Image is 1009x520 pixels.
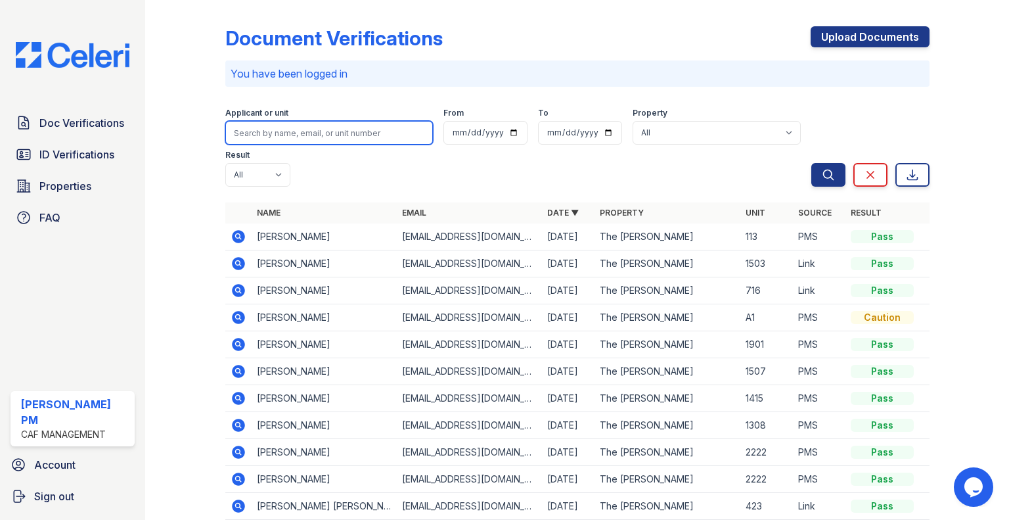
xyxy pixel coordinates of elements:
a: Upload Documents [811,26,930,47]
td: [PERSON_NAME] [252,466,397,493]
td: [DATE] [542,412,594,439]
td: 2222 [740,466,793,493]
td: [EMAIL_ADDRESS][DOMAIN_NAME] [397,304,542,331]
td: The [PERSON_NAME] [594,466,740,493]
td: [DATE] [542,493,594,520]
iframe: chat widget [954,467,996,507]
div: Pass [851,473,914,486]
td: [EMAIL_ADDRESS][DOMAIN_NAME] [397,224,542,250]
label: From [443,108,464,118]
td: The [PERSON_NAME] [594,277,740,304]
td: [DATE] [542,277,594,304]
td: PMS [793,358,845,385]
a: Unit [746,208,765,218]
td: [EMAIL_ADDRESS][DOMAIN_NAME] [397,466,542,493]
td: PMS [793,385,845,412]
td: [PERSON_NAME] [PERSON_NAME] [252,493,397,520]
div: Pass [851,419,914,432]
span: FAQ [39,210,60,225]
label: Result [225,150,250,160]
td: Link [793,250,845,277]
a: Properties [11,173,135,199]
td: [EMAIL_ADDRESS][DOMAIN_NAME] [397,412,542,439]
td: 1308 [740,412,793,439]
input: Search by name, email, or unit number [225,121,433,145]
td: [PERSON_NAME] [252,224,397,250]
td: PMS [793,224,845,250]
label: To [538,108,549,118]
td: The [PERSON_NAME] [594,331,740,358]
a: FAQ [11,204,135,231]
td: PMS [793,439,845,466]
td: The [PERSON_NAME] [594,304,740,331]
a: ID Verifications [11,141,135,168]
td: 716 [740,277,793,304]
td: [PERSON_NAME] [252,331,397,358]
td: [DATE] [542,385,594,412]
span: Doc Verifications [39,115,124,131]
a: Email [402,208,426,218]
td: [PERSON_NAME] [252,358,397,385]
td: [EMAIL_ADDRESS][DOMAIN_NAME] [397,331,542,358]
td: Link [793,277,845,304]
td: The [PERSON_NAME] [594,412,740,439]
div: Pass [851,392,914,405]
td: [DATE] [542,358,594,385]
div: [PERSON_NAME] PM [21,396,129,428]
a: Account [5,452,140,478]
td: PMS [793,466,845,493]
td: The [PERSON_NAME] [594,385,740,412]
td: [PERSON_NAME] [252,385,397,412]
td: [DATE] [542,466,594,493]
td: [PERSON_NAME] [252,304,397,331]
td: PMS [793,331,845,358]
td: 2222 [740,439,793,466]
label: Property [633,108,667,118]
a: Property [600,208,644,218]
td: PMS [793,304,845,331]
td: [EMAIL_ADDRESS][DOMAIN_NAME] [397,385,542,412]
img: CE_Logo_Blue-a8612792a0a2168367f1c8372b55b34899dd931a85d93a1a3d3e32e68fde9ad4.png [5,42,140,68]
td: [DATE] [542,224,594,250]
td: 1507 [740,358,793,385]
td: The [PERSON_NAME] [594,358,740,385]
span: Sign out [34,488,74,504]
div: Pass [851,257,914,270]
td: [PERSON_NAME] [252,250,397,277]
div: Caution [851,311,914,324]
td: [EMAIL_ADDRESS][DOMAIN_NAME] [397,358,542,385]
td: The [PERSON_NAME] [594,493,740,520]
td: [EMAIL_ADDRESS][DOMAIN_NAME] [397,250,542,277]
div: CAF Management [21,428,129,441]
td: The [PERSON_NAME] [594,250,740,277]
div: Pass [851,284,914,297]
a: Date ▼ [547,208,579,218]
span: Properties [39,178,91,194]
div: Pass [851,500,914,513]
td: [PERSON_NAME] [252,277,397,304]
a: Sign out [5,483,140,509]
label: Applicant or unit [225,108,288,118]
td: [DATE] [542,331,594,358]
div: Pass [851,338,914,351]
td: [EMAIL_ADDRESS][DOMAIN_NAME] [397,493,542,520]
div: Pass [851,365,914,378]
div: Document Verifications [225,26,443,50]
div: Pass [851,446,914,459]
td: The [PERSON_NAME] [594,439,740,466]
td: The [PERSON_NAME] [594,224,740,250]
td: 113 [740,224,793,250]
a: Doc Verifications [11,110,135,136]
td: [EMAIL_ADDRESS][DOMAIN_NAME] [397,277,542,304]
td: PMS [793,412,845,439]
td: [PERSON_NAME] [252,412,397,439]
td: A1 [740,304,793,331]
p: You have been logged in [231,66,924,82]
td: 1415 [740,385,793,412]
td: 1901 [740,331,793,358]
td: 423 [740,493,793,520]
span: Account [34,457,76,473]
a: Name [257,208,280,218]
td: [DATE] [542,250,594,277]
